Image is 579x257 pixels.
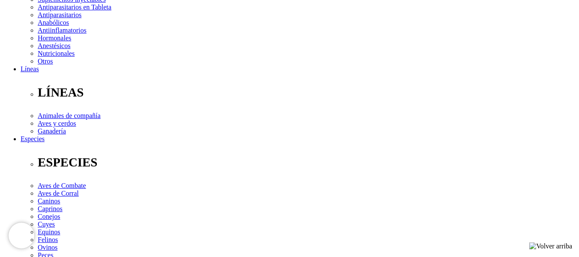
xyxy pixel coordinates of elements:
a: Caninos [38,197,60,205]
a: Antiparasitarios en Tableta [38,3,111,11]
p: ESPECIES [38,155,576,169]
a: Cuyes [38,221,55,228]
a: Ovinos [38,244,57,251]
img: Volver arriba [529,242,572,250]
a: Anestésicos [38,42,70,49]
a: Aves y cerdos [38,120,76,127]
a: Antiinflamatorios [38,27,87,34]
p: LÍNEAS [38,85,576,100]
a: Nutricionales [38,50,75,57]
a: Especies [21,135,45,142]
a: Antiparasitarios [38,11,81,18]
a: Felinos [38,236,58,243]
a: Aves de Corral [38,190,79,197]
a: Caprinos [38,205,63,212]
a: Otros [38,57,53,65]
a: Conejos [38,213,60,220]
a: Equinos [38,228,60,236]
a: Líneas [21,65,39,73]
a: Hormonales [38,34,71,42]
a: Aves de Combate [38,182,86,189]
a: Anabólicos [38,19,69,26]
a: Ganadería [38,127,66,135]
a: Animales de compañía [38,112,101,119]
iframe: Brevo live chat [9,223,34,248]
